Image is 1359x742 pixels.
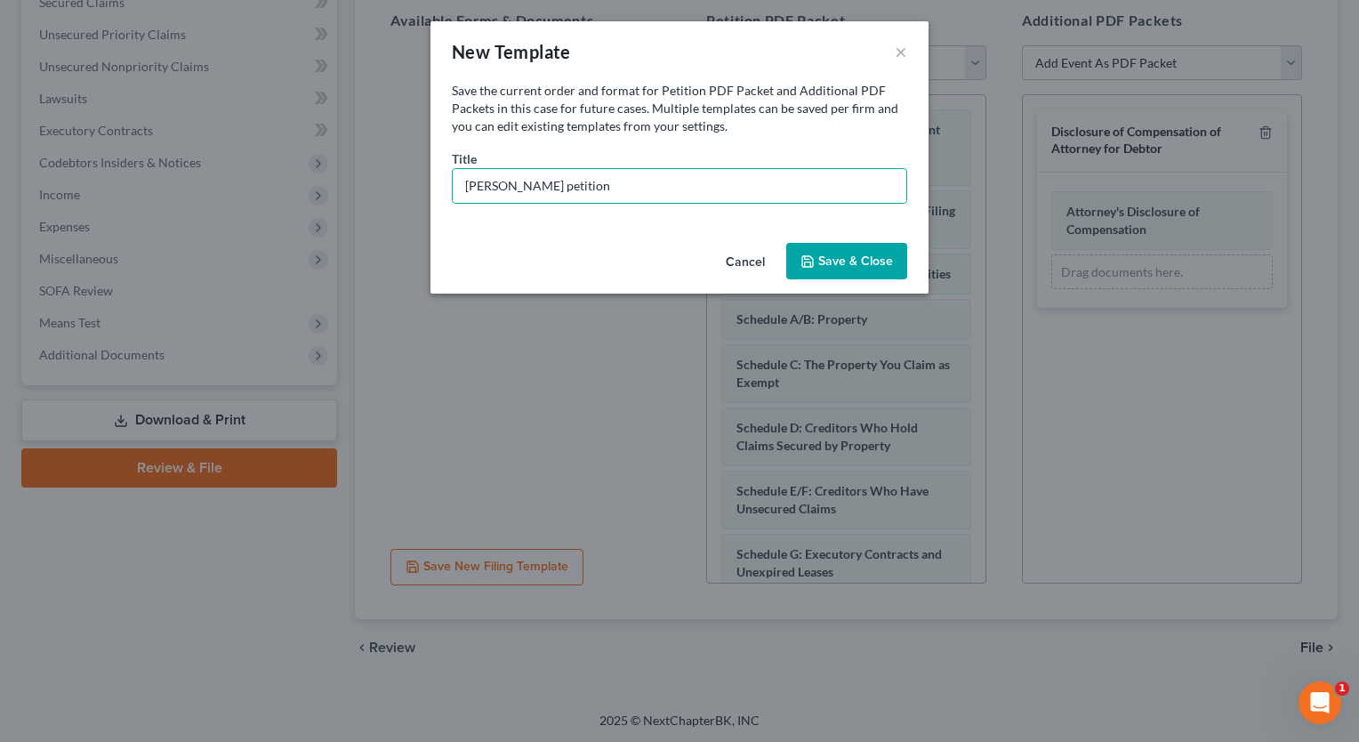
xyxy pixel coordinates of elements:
span: 1 [1335,682,1349,696]
button: × [895,41,907,62]
span: Title [452,151,477,166]
iframe: Intercom live chat [1299,682,1341,724]
button: Save & Close [786,243,907,280]
input: Enter title... [453,169,906,203]
button: Cancel [712,245,779,280]
p: Save the current order and format for Petition PDF Packet and Additional PDF Packets in this case... [452,82,907,135]
div: New Template [452,39,571,64]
